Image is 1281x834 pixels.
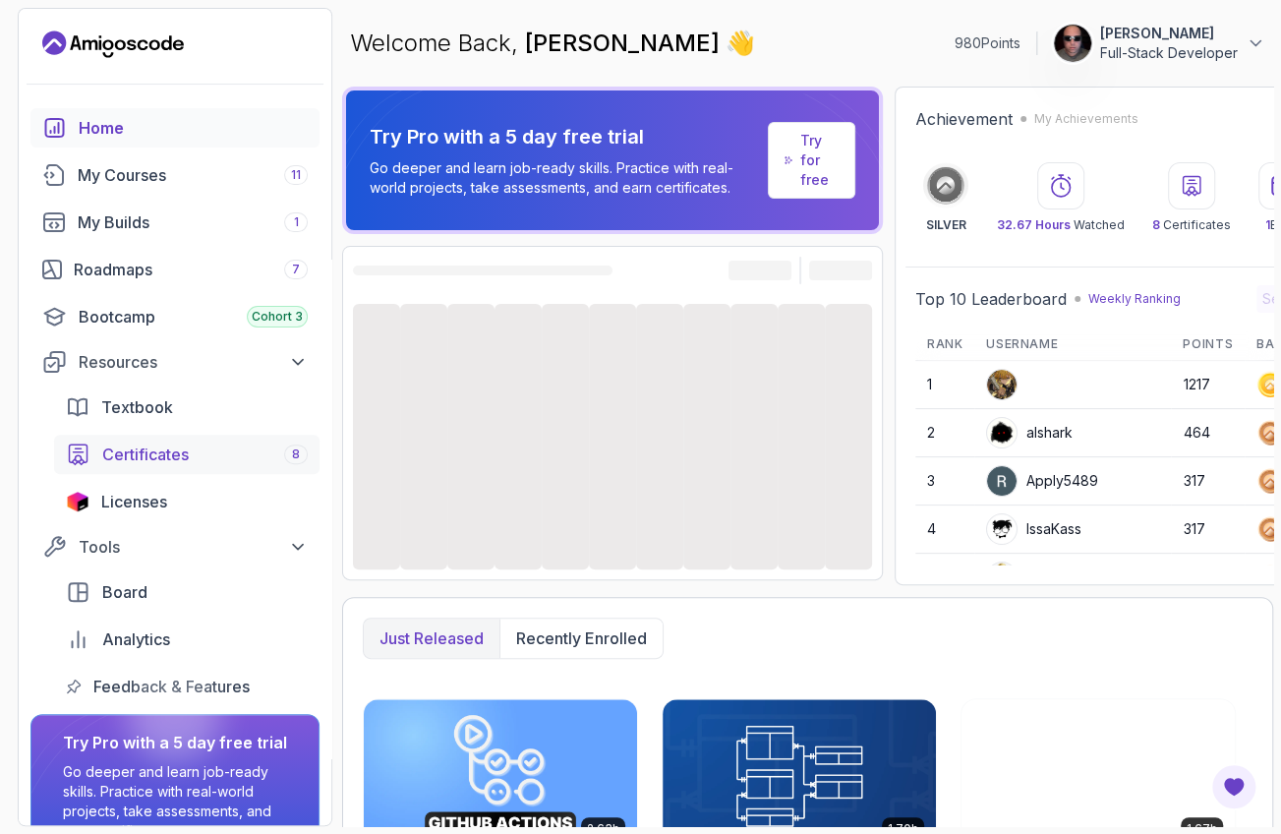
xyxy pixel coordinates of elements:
[987,563,1017,592] img: user profile image
[74,258,308,281] div: Roadmaps
[915,107,1013,131] h2: Achievement
[102,627,170,651] span: Analytics
[370,158,760,198] p: Go deeper and learn job-ready skills. Practice with real-world projects, take assessments, and ea...
[292,447,300,462] span: 8
[525,29,726,57] span: [PERSON_NAME]
[78,210,308,234] div: My Builds
[986,513,1080,545] div: IssaKass
[1265,217,1270,232] span: 1
[1100,24,1238,43] p: [PERSON_NAME]
[768,122,855,199] a: Try for free
[54,482,320,521] a: licenses
[1210,763,1257,810] button: Open Feedback Button
[30,108,320,148] a: home
[30,297,320,336] a: bootcamp
[986,417,1072,448] div: alshark
[915,457,974,506] td: 3
[499,619,663,658] button: Recently enrolled
[79,116,308,140] div: Home
[986,562,1045,593] div: NC
[1152,217,1160,232] span: 8
[292,262,300,277] span: 7
[1171,554,1245,602] td: 250
[915,409,974,457] td: 2
[1171,328,1245,361] th: Points
[915,506,974,554] td: 4
[1152,217,1231,233] p: Certificates
[54,572,320,612] a: board
[54,387,320,427] a: textbook
[987,466,1017,496] img: user profile image
[294,214,299,230] span: 1
[997,217,1125,233] p: Watched
[915,361,974,409] td: 1
[30,203,320,242] a: builds
[350,28,755,59] p: Welcome Back,
[1053,24,1265,63] button: user profile image[PERSON_NAME]Full-Stack Developer
[30,529,320,565] button: Tools
[1171,457,1245,506] td: 317
[291,167,301,183] span: 11
[101,395,173,419] span: Textbook
[379,626,484,650] p: Just released
[1171,361,1245,409] td: 1217
[54,620,320,659] a: analytics
[79,305,308,328] div: Bootcamp
[997,217,1071,232] span: 32.67 Hours
[101,490,167,513] span: Licenses
[78,163,308,187] div: My Courses
[915,554,974,602] td: 5
[986,465,1097,497] div: Apply5489
[926,217,966,233] p: SILVER
[1100,43,1238,63] p: Full-Stack Developer
[987,514,1017,544] img: user profile image
[974,328,1171,361] th: Username
[1171,409,1245,457] td: 464
[915,287,1067,311] h2: Top 10 Leaderboard
[42,29,184,60] a: Landing page
[1088,291,1181,307] p: Weekly Ranking
[1034,111,1138,127] p: My Achievements
[66,492,89,511] img: jetbrains icon
[1054,25,1091,62] img: user profile image
[54,435,320,474] a: certificates
[915,328,974,361] th: Rank
[79,535,308,559] div: Tools
[102,443,189,466] span: Certificates
[1171,506,1245,554] td: 317
[102,580,147,604] span: Board
[987,370,1017,399] img: user profile image
[725,27,756,60] span: 👋
[800,131,839,190] a: Try for free
[30,155,320,195] a: courses
[987,418,1017,447] img: user profile image
[30,250,320,289] a: roadmaps
[516,626,647,650] p: Recently enrolled
[364,619,499,658] button: Just released
[93,675,250,698] span: Feedback & Features
[54,667,320,706] a: feedback
[370,123,760,150] p: Try Pro with a 5 day free trial
[79,350,308,374] div: Resources
[252,309,303,325] span: Cohort 3
[30,344,320,380] button: Resources
[955,33,1020,53] p: 980 Points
